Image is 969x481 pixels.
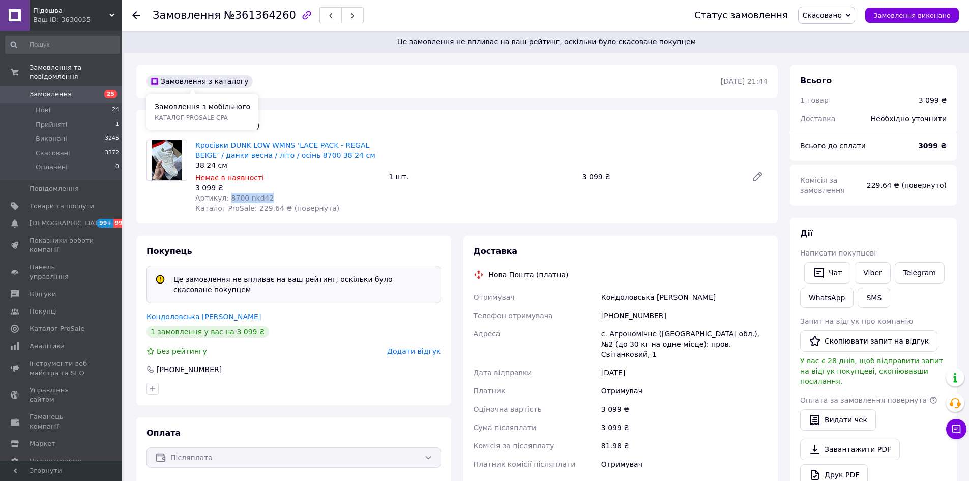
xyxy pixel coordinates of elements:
[156,364,223,375] div: [PHONE_NUMBER]
[36,149,70,158] span: Скасовані
[195,204,339,212] span: Каталог ProSale: 229.64 ₴ (повернута)
[146,326,269,338] div: 1 замовлення у вас на 3 099 ₴
[33,6,109,15] span: Підошва
[599,325,770,363] div: с. Агрономічне ([GEOGRAPHIC_DATA] обл.), №2 (до 30 кг на одне місце): пров. Світанковий, 1
[867,181,947,189] span: 229.64 ₴ (повернуто)
[800,96,829,104] span: 1 товар
[30,202,94,211] span: Товари та послуги
[599,418,770,437] div: 3 099 ₴
[800,409,876,431] button: Видати чек
[474,330,501,338] span: Адреса
[113,219,130,228] span: 99+
[30,90,72,99] span: Замовлення
[30,412,94,431] span: Гаманець компанії
[578,169,743,184] div: 3 099 ₴
[195,183,380,193] div: 3 099 ₴
[946,419,966,439] button: Чат з покупцем
[5,36,120,54] input: Пошук
[136,37,957,47] span: Це замовлення не впливає на ваш рейтинг, оскільки було скасоване покупцем
[474,246,518,256] span: Доставка
[800,357,943,385] span: У вас є 28 днів, щоб відправити запит на відгук покупцеві, скопіювавши посилання.
[112,106,119,115] span: 24
[30,307,57,316] span: Покупці
[474,387,506,395] span: Платник
[105,149,119,158] span: 3372
[195,174,264,182] span: Немає в наявності
[895,262,945,284] a: Telegram
[104,90,117,98] span: 25
[474,369,532,377] span: Дата відправки
[30,359,94,378] span: Інструменти веб-майстра та SEO
[599,306,770,325] div: [PHONE_NUMBER]
[855,262,890,284] a: Viber
[30,439,55,448] span: Маркет
[30,236,94,254] span: Показники роботи компанії
[30,184,79,193] span: Повідомлення
[30,457,81,466] span: Налаштування
[599,455,770,473] div: Отримувач
[747,166,768,187] a: Редагувати
[153,9,221,21] span: Замовлення
[800,288,854,308] a: WhatsApp
[721,77,768,86] time: [DATE] 21:44
[486,270,571,280] div: Нова Пошта (платна)
[800,176,845,194] span: Комісія за замовлення
[599,437,770,455] div: 81.98 ₴
[146,313,261,321] a: Кондоловська [PERSON_NAME]
[30,290,56,299] span: Відгуки
[30,219,105,228] span: [DEMOGRAPHIC_DATA]
[115,163,119,172] span: 0
[919,95,947,105] div: 3 099 ₴
[146,94,258,130] div: Замовлення з мобільного
[474,460,576,468] span: Платник комісії післяплати
[132,10,140,20] div: Повернутися назад
[694,10,788,20] div: Статус замовлення
[30,386,94,404] span: Управління сайтом
[474,405,542,413] span: Оціночна вартість
[865,8,959,23] button: Замовлення виконано
[474,312,553,320] span: Телефон отримувача
[918,142,947,150] b: 3099 ₴
[30,263,94,281] span: Панель управління
[800,76,832,86] span: Всього
[157,347,207,355] span: Без рейтингу
[474,423,537,432] span: Сума післяплати
[33,15,122,24] div: Ваш ID: 3630035
[146,428,181,438] span: Оплата
[36,106,50,115] span: Нові
[858,288,890,308] button: SMS
[800,396,927,404] span: Оплата за замовлення повернута
[146,246,192,256] span: Покупець
[800,142,866,150] span: Всього до сплати
[195,160,380,171] div: 38 24 см
[36,163,68,172] span: Оплачені
[800,229,813,238] span: Дії
[385,169,578,184] div: 1 шт.
[387,347,441,355] span: Додати відгук
[800,330,937,352] button: Скопіювати запит на відгук
[30,342,65,351] span: Аналітика
[800,249,876,257] span: Написати покупцеві
[146,75,253,88] div: Замовлення з каталогу
[30,63,122,81] span: Замовлення та повідомлення
[36,120,67,129] span: Прийняті
[195,194,274,202] span: Артикул: 8700 nkd42
[152,140,182,180] img: Кросівки DUNK LOW WMNS ‘LACE PACK - REGAL BEIGE’ / данки весна / літо / осінь 8700 38 24 см
[599,288,770,306] div: Кондоловська [PERSON_NAME]
[155,114,228,121] span: каталог ProSale CPA
[97,219,113,228] span: 99+
[169,274,436,295] div: Це замовлення не впливає на ваш рейтинг, оскільки було скасоване покупцем
[800,317,913,325] span: Запит на відгук про компанію
[105,134,119,144] span: 3245
[804,262,850,284] button: Чат
[599,363,770,382] div: [DATE]
[873,12,951,19] span: Замовлення виконано
[36,134,67,144] span: Виконані
[30,324,84,333] span: Каталог ProSale
[599,382,770,400] div: Отримувач
[599,400,770,418] div: 3 099 ₴
[865,107,953,130] div: Необхідно уточнити
[474,293,515,301] span: Отримувач
[803,11,842,19] span: Скасовано
[474,442,554,450] span: Комісія за післяплату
